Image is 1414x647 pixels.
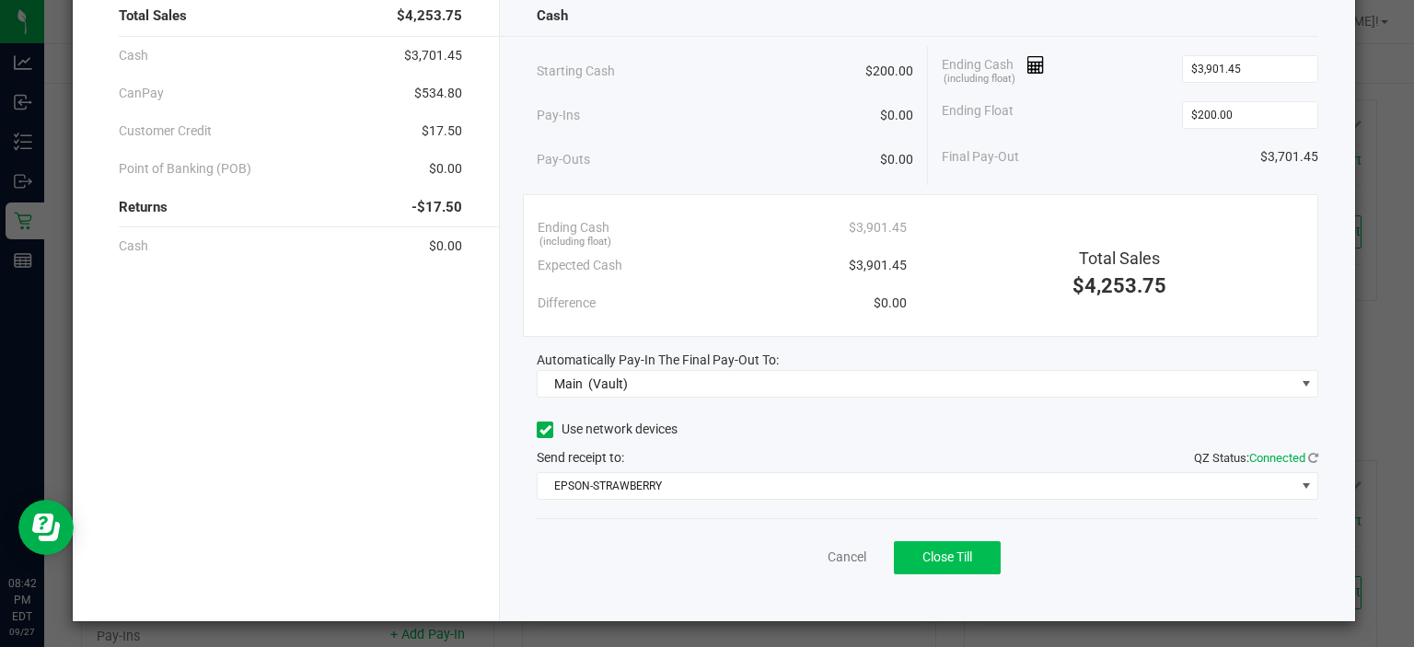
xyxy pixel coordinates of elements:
[119,121,212,141] span: Customer Credit
[397,6,462,27] span: $4,253.75
[414,84,462,103] span: $534.80
[537,6,568,27] span: Cash
[944,72,1015,87] span: (including float)
[537,420,678,439] label: Use network devices
[429,237,462,256] span: $0.00
[539,235,611,250] span: (including float)
[1079,248,1160,268] span: Total Sales
[18,500,74,555] iframe: Resource center
[880,150,913,169] span: $0.00
[538,473,1294,499] span: EPSON-STRAWBERRY
[119,6,187,27] span: Total Sales
[411,197,462,218] span: -$17.50
[119,84,164,103] span: CanPay
[1260,147,1318,167] span: $3,701.45
[119,237,148,256] span: Cash
[538,294,596,313] span: Difference
[537,106,580,125] span: Pay-Ins
[538,218,609,237] span: Ending Cash
[422,121,462,141] span: $17.50
[942,55,1045,83] span: Ending Cash
[119,46,148,65] span: Cash
[922,549,972,564] span: Close Till
[537,352,779,367] span: Automatically Pay-In The Final Pay-Out To:
[429,159,462,179] span: $0.00
[119,159,251,179] span: Point of Banking (POB)
[1072,274,1166,297] span: $4,253.75
[942,147,1019,167] span: Final Pay-Out
[849,256,907,275] span: $3,901.45
[404,46,462,65] span: $3,701.45
[119,188,463,227] div: Returns
[1194,451,1318,465] span: QZ Status:
[874,294,907,313] span: $0.00
[588,376,628,391] span: (Vault)
[865,62,913,81] span: $200.00
[828,548,866,567] a: Cancel
[880,106,913,125] span: $0.00
[538,256,622,275] span: Expected Cash
[1249,451,1305,465] span: Connected
[849,218,907,237] span: $3,901.45
[537,62,615,81] span: Starting Cash
[537,450,624,465] span: Send receipt to:
[537,150,590,169] span: Pay-Outs
[894,541,1001,574] button: Close Till
[942,101,1014,129] span: Ending Float
[554,376,583,391] span: Main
